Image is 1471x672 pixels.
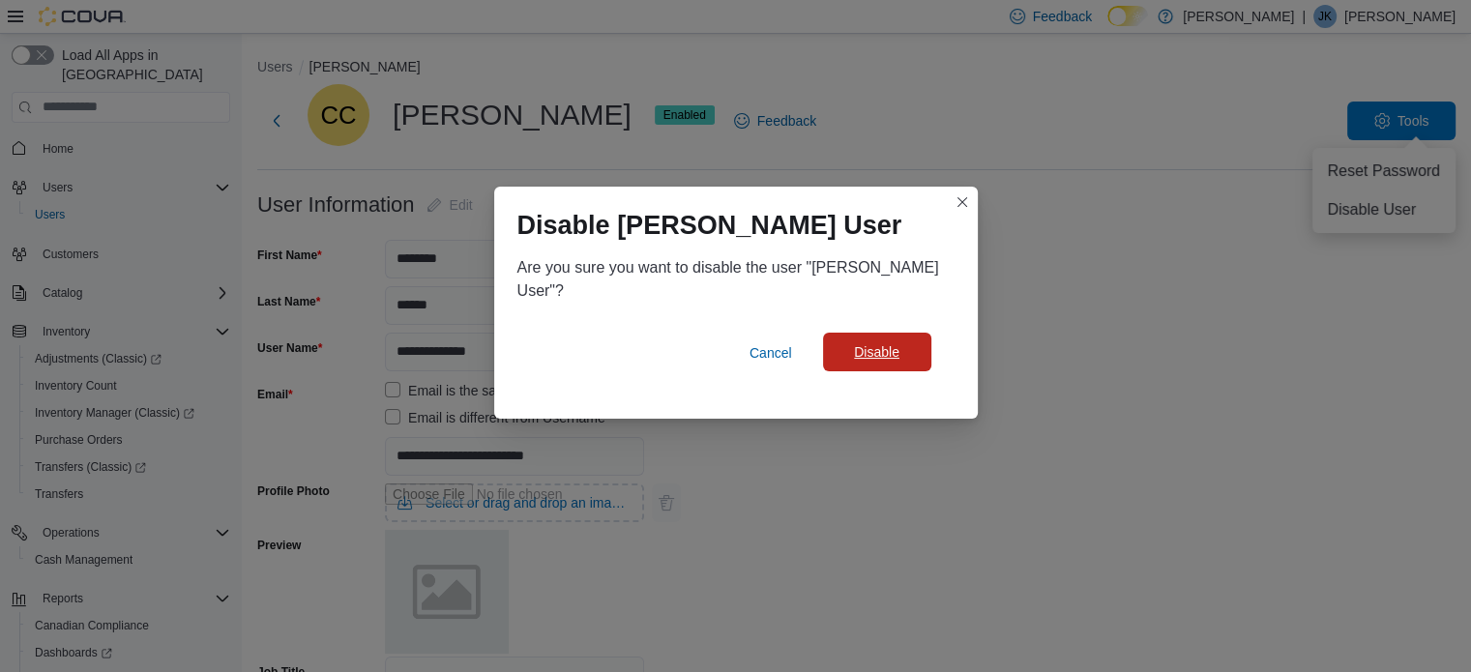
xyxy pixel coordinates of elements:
span: Disable [854,342,899,362]
span: Cancel [750,343,792,363]
h1: Disable [PERSON_NAME] User [517,210,902,241]
button: Cancel [742,334,800,372]
button: Disable [823,333,931,371]
div: Are you sure you want to disable the user "[PERSON_NAME] User"? [517,256,955,303]
button: Closes this modal window [951,190,974,214]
